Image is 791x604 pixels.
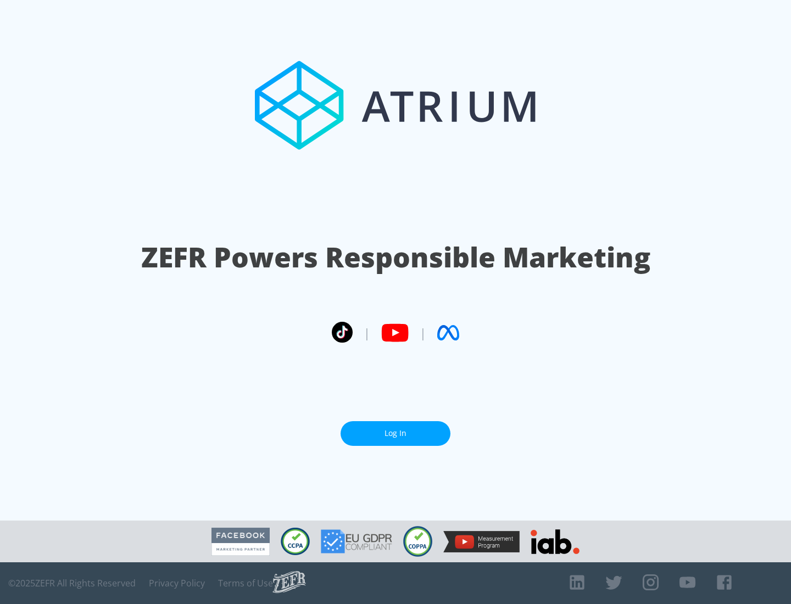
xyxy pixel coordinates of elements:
img: COPPA Compliant [403,526,432,557]
a: Privacy Policy [149,578,205,589]
a: Terms of Use [218,578,273,589]
span: | [364,325,370,341]
img: CCPA Compliant [281,528,310,555]
img: IAB [531,529,580,554]
span: | [420,325,426,341]
img: Facebook Marketing Partner [211,528,270,556]
a: Log In [341,421,450,446]
img: YouTube Measurement Program [443,531,520,552]
span: © 2025 ZEFR All Rights Reserved [8,578,136,589]
img: GDPR Compliant [321,529,392,553]
h1: ZEFR Powers Responsible Marketing [141,238,650,276]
